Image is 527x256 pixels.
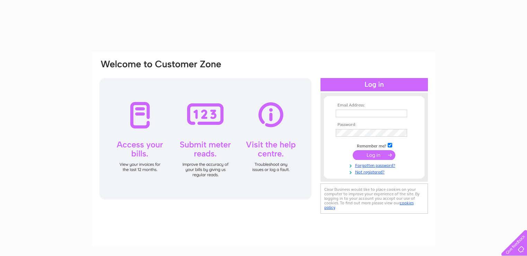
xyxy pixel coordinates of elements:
a: cookies policy [324,200,414,210]
td: Remember me? [334,142,414,149]
th: Password: [334,122,414,127]
th: Email Address: [334,103,414,108]
div: Clear Business would like to place cookies on your computer to improve your experience of the sit... [320,184,428,214]
input: Submit [353,150,395,160]
a: Not registered? [336,168,414,175]
a: Forgotten password? [336,162,414,168]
